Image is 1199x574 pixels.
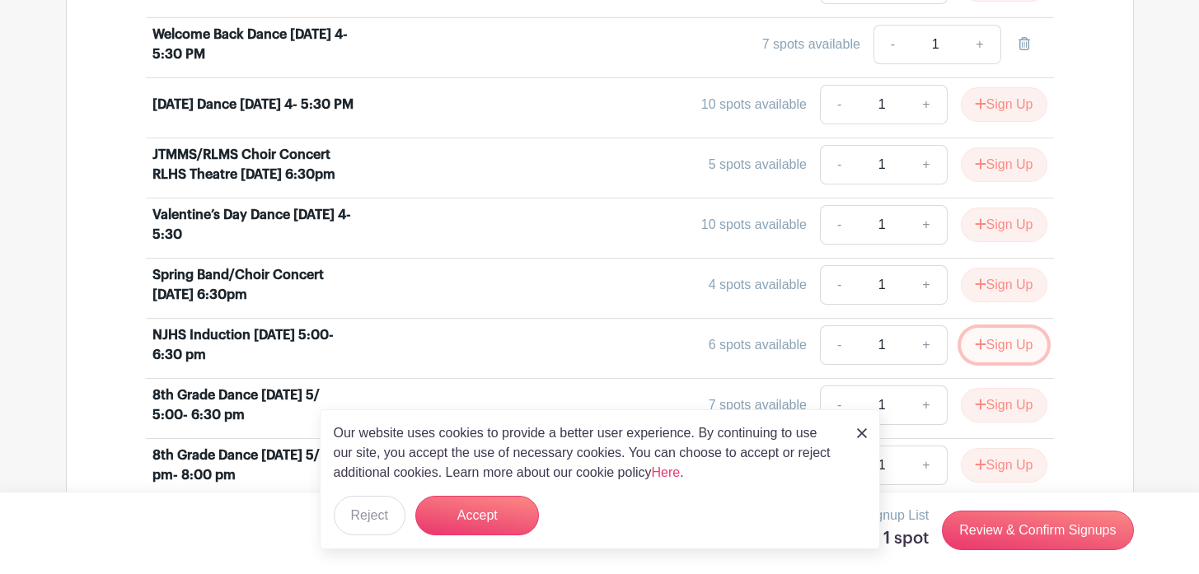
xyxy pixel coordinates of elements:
div: JTMMS/RLMS Choir Concert RLHS Theatre [DATE] 6:30pm [152,145,357,184]
a: - [820,265,858,305]
a: + [959,25,1000,64]
div: [DATE] Dance [DATE] 4- 5:30 PM [152,95,354,114]
div: NJHS Induction [DATE] 5:00-6:30 pm [152,325,357,365]
div: Welcome Back Dance [DATE] 4- 5:30 PM [152,25,357,64]
button: Sign Up [961,388,1047,422]
button: Sign Up [961,268,1047,302]
img: close_button-5f87c8562297e5c2d7936805f587ecaba9071eb48480494691a3f1689db116b3.svg [857,428,867,438]
a: - [820,205,858,245]
div: 7 spots available [762,35,860,54]
button: Sign Up [961,87,1047,122]
div: 8th Grade Dance [DATE] 5/ 6:30 pm- 8:00 pm [152,446,357,485]
p: Signup List [864,506,929,525]
a: Review & Confirm Signups [942,511,1133,550]
div: Valentine’s Day Dance [DATE] 4-5:30 [152,205,357,245]
a: Here [652,465,681,479]
a: - [873,25,911,64]
a: + [906,325,947,365]
a: + [906,265,947,305]
a: + [906,85,947,124]
div: 10 spots available [701,215,807,235]
h5: 1 spot [864,529,929,548]
a: + [906,446,947,485]
button: Sign Up [961,208,1047,242]
button: Accept [415,496,539,535]
div: Spring Band/Choir Concert [DATE] 6:30pm [152,265,357,305]
div: 7 spots available [709,395,807,415]
div: 8th Grade Dance [DATE] 5/ 5:00- 6:30 pm [152,385,357,425]
a: + [906,205,947,245]
a: - [820,325,858,365]
a: - [820,385,858,425]
button: Reject [334,496,405,535]
a: - [820,85,858,124]
div: 5 spots available [709,155,807,175]
button: Sign Up [961,147,1047,182]
div: 4 spots available [709,275,807,295]
div: 6 spots available [709,335,807,355]
div: 10 spots available [701,95,807,114]
button: Sign Up [961,328,1047,362]
a: + [906,145,947,184]
a: - [820,145,858,184]
button: Sign Up [961,448,1047,483]
p: Our website uses cookies to provide a better user experience. By continuing to use our site, you ... [334,423,840,483]
a: + [906,385,947,425]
